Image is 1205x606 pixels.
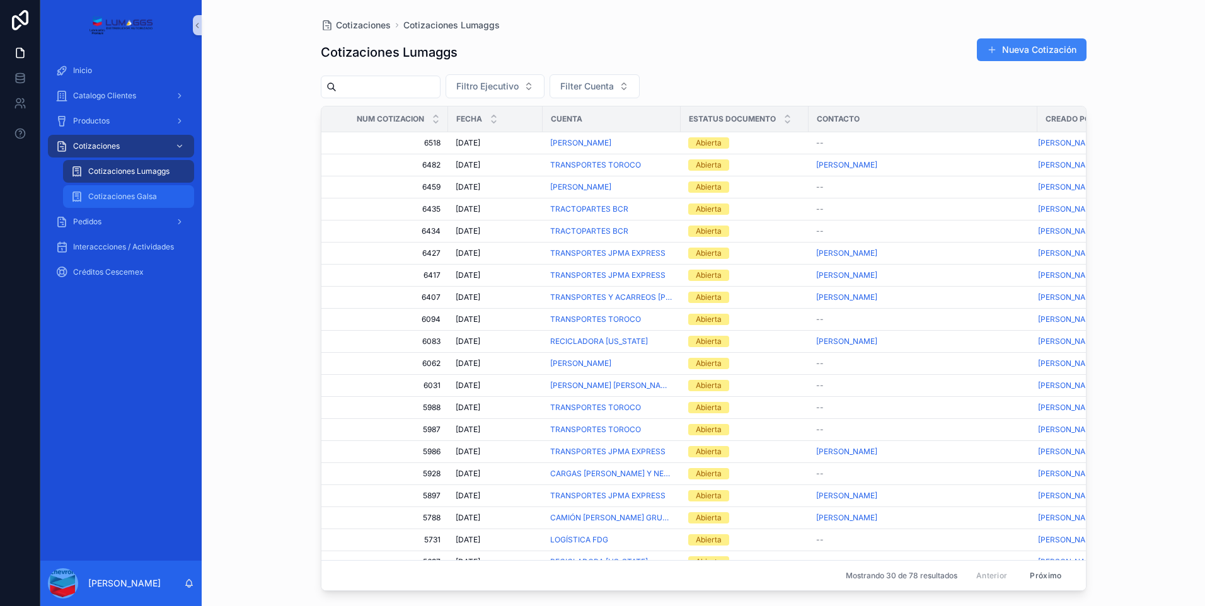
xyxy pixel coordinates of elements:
a: Cotizaciones Lumaggs [63,160,194,183]
a: [DATE] [456,336,535,346]
div: Abierta [696,314,722,325]
span: [PERSON_NAME] [1038,425,1099,435]
a: [PERSON_NAME] [1038,469,1127,479]
div: Abierta [696,534,722,546]
a: Abierta [688,292,801,303]
span: TRANSPORTES TOROCO [550,160,641,170]
a: 6482 [337,160,441,170]
a: TRANSPORTES TOROCO [550,425,673,435]
span: [PERSON_NAME] [1038,491,1099,501]
a: TRANSPORTES TOROCO [550,403,641,413]
a: [PERSON_NAME] [816,270,877,280]
a: [PERSON_NAME] [1038,138,1127,148]
button: Seleccionar botón [446,74,545,98]
span: [PERSON_NAME] [1038,358,1099,369]
a: 5987 [337,425,441,435]
a: [DATE] [456,248,535,258]
a: RECICLADORA [US_STATE] [550,336,673,346]
a: Abierta [688,446,801,457]
div: Abierta [696,137,722,149]
a: Abierta [688,137,801,149]
a: Abierta [688,181,801,193]
a: [PERSON_NAME] [1038,226,1127,236]
span: TRACTOPARTES BCR [550,204,628,214]
a: Abierta [688,380,801,391]
span: -- [816,380,824,391]
a: [PERSON_NAME] [1038,491,1127,501]
span: [PERSON_NAME] [1038,380,1099,391]
a: Cotizaciones [48,135,194,157]
a: Catalogo Clientes [48,84,194,107]
a: [DATE] [456,491,535,501]
font: Nueva Cotización [1002,43,1076,56]
a: 6407 [337,292,441,302]
a: Cotizaciones Galsa [63,185,194,208]
a: [PERSON_NAME] [1038,403,1099,413]
a: [DATE] [456,380,535,391]
a: 5731 [337,535,441,545]
span: [PERSON_NAME] [816,160,877,170]
span: [PERSON_NAME] [816,336,877,346]
span: [PERSON_NAME] [1038,292,1099,302]
span: [DATE] [456,248,480,258]
span: Pedidos [73,217,101,227]
a: RECICLADORA [US_STATE] [550,336,648,346]
a: -- [816,425,1030,435]
a: Abierta [688,534,801,546]
span: TRACTOPARTES BCR [550,226,628,236]
div: Abierta [696,181,722,193]
a: Abierta [688,336,801,347]
a: TRANSPORTES JPMA EXPRESS [550,270,666,280]
span: [PERSON_NAME] [1038,226,1099,236]
a: -- [816,358,1030,369]
span: [PERSON_NAME] [816,292,877,302]
a: -- [816,138,1030,148]
a: [DATE] [456,182,535,192]
a: CARGAS [PERSON_NAME] Y NEGRO [550,469,673,479]
a: -- [816,469,1030,479]
a: Pedidos [48,210,194,233]
a: Créditos Cescemex [48,261,194,283]
span: [PERSON_NAME] [816,248,877,258]
span: [PERSON_NAME] [816,513,877,523]
a: TRANSPORTES TOROCO [550,403,673,413]
span: [PERSON_NAME] [1038,447,1099,457]
span: [PERSON_NAME] [1038,314,1099,324]
div: Abierta [696,402,722,413]
a: [PERSON_NAME] [PERSON_NAME] [550,380,673,391]
a: Abierta [688,159,801,171]
a: [PERSON_NAME] [1038,469,1099,479]
a: [PERSON_NAME] [550,182,673,192]
a: TRANSPORTES JPMA EXPRESS [550,248,666,258]
span: [DATE] [456,491,480,501]
a: TRANSPORTES JPMA EXPRESS [550,248,673,258]
a: [DATE] [456,358,535,369]
a: [PERSON_NAME] [1038,336,1127,346]
span: 6435 [337,204,441,214]
span: [DATE] [456,513,480,523]
a: [PERSON_NAME] [1038,336,1099,346]
a: Inicio [48,59,194,82]
a: TRANSPORTES TOROCO [550,425,641,435]
span: [PERSON_NAME] [550,182,611,192]
a: Abierta [688,226,801,237]
a: [PERSON_NAME] [1038,358,1127,369]
div: Abierta [696,468,722,479]
span: Cotizaciones [336,19,391,31]
a: [PERSON_NAME] [550,138,611,148]
a: [PERSON_NAME] [816,491,877,501]
span: 5788 [337,513,441,523]
a: Abierta [688,314,801,325]
div: Abierta [696,248,722,259]
span: [PERSON_NAME] [1038,513,1099,523]
a: Cotizaciones [321,19,391,31]
span: -- [816,204,824,214]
